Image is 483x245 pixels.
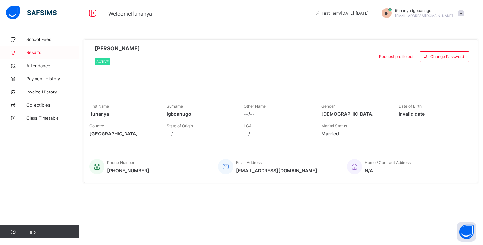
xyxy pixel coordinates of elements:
span: Collectibles [26,102,79,108]
span: Active [96,60,109,64]
span: Gender [321,104,335,109]
span: Invoice History [26,89,79,94]
span: State of Origin [167,123,193,128]
span: Welcome Ifunanya [108,10,152,17]
span: Invalid date [399,111,466,117]
span: LGA [244,123,252,128]
span: [GEOGRAPHIC_DATA] [89,131,157,136]
span: Help [26,229,79,235]
img: safsims [6,6,57,20]
button: Open asap [457,222,476,242]
span: Married [321,131,389,136]
span: Marital Status [321,123,347,128]
span: Country [89,123,104,128]
span: --/-- [244,111,311,117]
span: Ifunanya [89,111,157,117]
span: [PERSON_NAME] [95,45,140,51]
span: Surname [167,104,183,109]
span: --/-- [167,131,234,136]
span: IF [385,11,388,16]
span: [EMAIL_ADDRESS][DOMAIN_NAME] [395,14,453,18]
span: Attendance [26,63,79,68]
span: Igboanugo [167,111,234,117]
span: First Name [89,104,109,109]
span: Results [26,50,79,55]
span: [DEMOGRAPHIC_DATA] [321,111,389,117]
span: Phone Number [107,160,134,165]
span: --/-- [244,131,311,136]
div: IfunanyaIgboanugo [375,8,467,18]
span: Date of Birth [399,104,422,109]
span: Request profile edit [379,54,415,59]
span: Home / Contract Address [365,160,411,165]
span: N/A [365,168,411,173]
span: School Fees [26,37,79,42]
span: Change Password [430,54,464,59]
span: Class Timetable [26,115,79,121]
span: Other Name [244,104,266,109]
span: Payment History [26,76,79,81]
span: [EMAIL_ADDRESS][DOMAIN_NAME] [236,168,317,173]
span: Email Address [236,160,262,165]
span: Ifunanya Igboanugo [395,8,453,13]
span: [PHONE_NUMBER] [107,168,149,173]
span: session/term information [315,11,369,16]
